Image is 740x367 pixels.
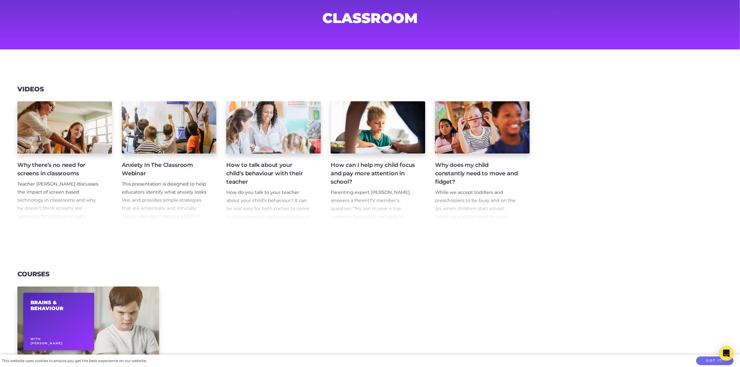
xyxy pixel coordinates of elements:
[220,12,520,24] h1: classroom
[331,101,425,221] a: How can I help my child focus and pay more attention in school? Parenting expert [PERSON_NAME] an...
[2,358,147,364] div: This website uses cookies to ensure you get the best experience on our website.
[719,346,734,361] div: Open Intercom Messenger
[17,181,98,219] span: Teacher [PERSON_NAME] discusses the impact of screen based technology in classrooms and why he do...
[331,161,415,186] h4: How can I help my child focus and pay more attention in school?
[435,189,520,269] p: While we accept toddlers and preschoolers to be busy and on the go, when children start school, f...
[696,356,733,365] button: Got it!
[435,101,530,221] a: Why does my child constantly need to move and fidget? While we accept toddlers and preschoolers t...
[17,270,49,278] h3: Courses
[17,101,112,221] a: Why there’s no need for screens in classrooms Teacher [PERSON_NAME] discusses the impact of scree...
[226,101,321,221] a: How to talk about your child's behaviour with their teacher How do you talk to your teacher about...
[122,101,216,221] a: Anxiety In The Classroom Webinar This presentation is designed to help educators identify what an...
[17,85,44,93] h3: Videos
[30,342,63,345] span: [PERSON_NAME]
[331,189,415,261] p: Parenting expert [PERSON_NAME] answers a ParentTV member’s question: “My son in year 4 has proble...
[226,161,311,186] h4: How to talk about your child's behaviour with their teacher
[226,189,311,269] p: How do you talk to your teacher about your child’s behaviour? It can be real easy for both partie...
[30,300,87,311] h2: Brains & Behaviour
[122,180,206,229] p: This presentation is designed to help educators identify what anxiety looks like, and provides si...
[30,337,41,341] span: With
[435,161,520,186] h4: Why does my child constantly need to move and fidget?
[17,161,102,178] h4: Why there’s no need for screens in classrooms
[122,161,206,178] h4: Anxiety In The Classroom Webinar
